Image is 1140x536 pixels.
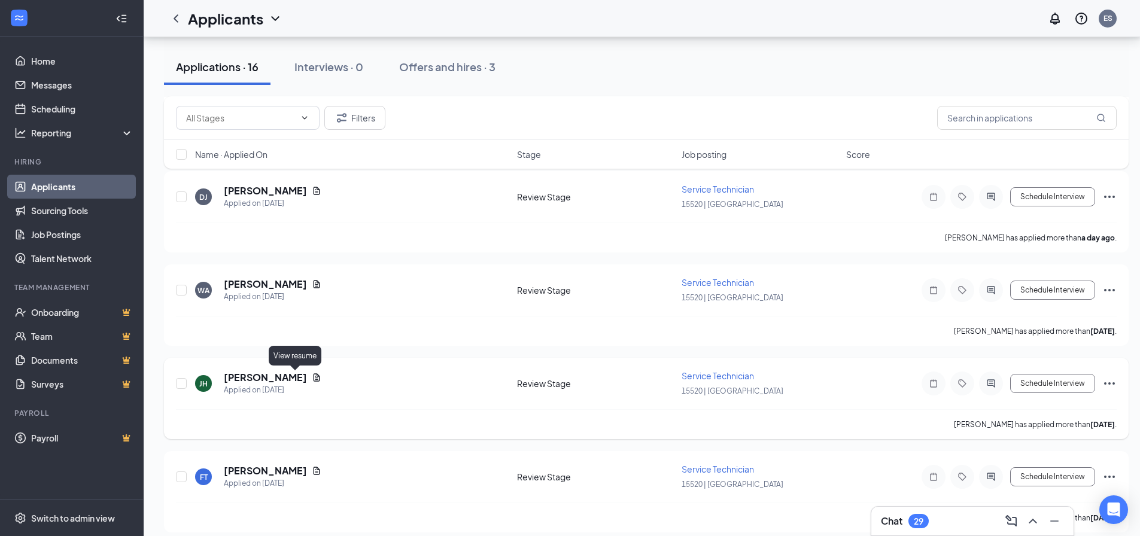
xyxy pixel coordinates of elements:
svg: ActiveChat [984,472,998,482]
svg: Minimize [1047,514,1062,528]
svg: MagnifyingGlass [1096,113,1106,123]
svg: Filter [335,111,349,125]
h3: Chat [881,514,902,528]
div: Offers and hires · 3 [399,59,495,74]
div: Switch to admin view [31,512,115,524]
svg: Document [312,279,321,289]
div: Applied on [DATE] [224,197,321,209]
a: Applicants [31,175,133,199]
a: Talent Network [31,246,133,270]
svg: ChevronLeft [169,11,183,26]
div: Payroll [14,408,131,418]
svg: Document [312,186,321,196]
button: Schedule Interview [1010,281,1095,300]
svg: Ellipses [1102,283,1117,297]
svg: ChevronUp [1026,514,1040,528]
div: Applied on [DATE] [224,384,321,396]
p: [PERSON_NAME] has applied more than . [954,419,1117,430]
svg: Ellipses [1102,190,1117,204]
a: SurveysCrown [31,372,133,396]
span: Service Technician [682,464,754,474]
div: Hiring [14,157,131,167]
svg: Note [926,192,941,202]
button: ComposeMessage [1002,511,1021,531]
a: PayrollCrown [31,426,133,450]
div: Review Stage [517,191,674,203]
h1: Applicants [188,8,263,29]
span: Score [846,148,870,160]
svg: Notifications [1048,11,1062,26]
button: ChevronUp [1023,511,1042,531]
span: Stage [517,148,541,160]
span: Job posting [682,148,726,160]
svg: Ellipses [1102,470,1117,484]
a: Scheduling [31,97,133,121]
svg: Settings [14,512,26,524]
b: [DATE] [1090,420,1115,429]
h5: [PERSON_NAME] [224,464,307,477]
svg: Ellipses [1102,376,1117,391]
svg: Tag [955,379,969,388]
a: Messages [31,73,133,97]
svg: ActiveChat [984,285,998,295]
div: Applied on [DATE] [224,477,321,489]
svg: WorkstreamLogo [13,12,25,24]
span: 15520 | [GEOGRAPHIC_DATA] [682,200,783,209]
svg: QuestionInfo [1074,11,1089,26]
span: Service Technician [682,277,754,288]
a: Home [31,49,133,73]
button: Minimize [1045,511,1064,531]
svg: Collapse [115,13,127,25]
svg: Tag [955,192,969,202]
span: 15520 | [GEOGRAPHIC_DATA] [682,480,783,489]
svg: ActiveChat [984,379,998,388]
input: Search in applications [937,106,1117,130]
div: FT [200,472,208,482]
div: Applied on [DATE] [224,291,321,303]
div: Applications · 16 [176,59,259,74]
a: Sourcing Tools [31,199,133,223]
button: Schedule Interview [1010,374,1095,393]
svg: Note [926,379,941,388]
div: WA [197,285,209,296]
span: Name · Applied On [195,148,267,160]
input: All Stages [186,111,295,124]
svg: Tag [955,285,969,295]
b: [DATE] [1090,513,1115,522]
div: DJ [199,192,208,202]
div: Review Stage [517,284,674,296]
h5: [PERSON_NAME] [224,278,307,291]
span: Service Technician [682,370,754,381]
a: Job Postings [31,223,133,246]
span: Service Technician [682,184,754,194]
div: Open Intercom Messenger [1099,495,1128,524]
div: JH [199,379,208,389]
div: Review Stage [517,377,674,389]
svg: Document [312,373,321,382]
button: Schedule Interview [1010,467,1095,486]
a: DocumentsCrown [31,348,133,372]
svg: Note [926,285,941,295]
svg: ChevronDown [268,11,282,26]
b: a day ago [1081,233,1115,242]
div: ES [1103,13,1112,23]
a: OnboardingCrown [31,300,133,324]
div: Review Stage [517,471,674,483]
p: [PERSON_NAME] has applied more than . [954,326,1117,336]
svg: ChevronDown [300,113,309,123]
svg: ComposeMessage [1004,514,1019,528]
a: TeamCrown [31,324,133,348]
span: 15520 | [GEOGRAPHIC_DATA] [682,293,783,302]
span: 15520 | [GEOGRAPHIC_DATA] [682,386,783,395]
svg: Note [926,472,941,482]
button: Schedule Interview [1010,187,1095,206]
svg: Document [312,466,321,476]
div: Team Management [14,282,131,293]
h5: [PERSON_NAME] [224,371,307,384]
p: [PERSON_NAME] has applied more than . [945,233,1117,243]
div: Reporting [31,127,134,139]
div: Interviews · 0 [294,59,363,74]
b: [DATE] [1090,327,1115,336]
h5: [PERSON_NAME] [224,184,307,197]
